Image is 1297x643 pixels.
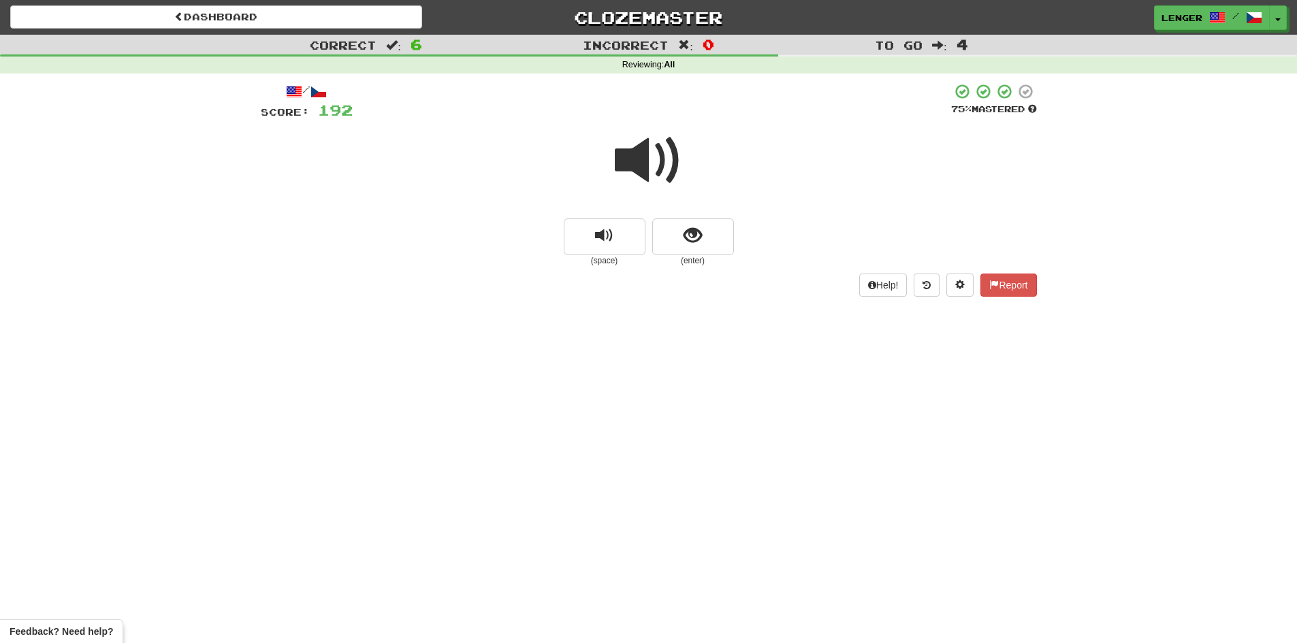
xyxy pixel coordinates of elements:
span: 0 [703,36,714,52]
span: Open feedback widget [10,625,113,638]
small: (space) [564,255,645,267]
div: Mastered [951,103,1037,116]
span: 6 [411,36,422,52]
span: Incorrect [583,38,669,52]
span: Score: [261,106,310,118]
strong: All [664,60,675,69]
a: Clozemaster [443,5,854,29]
span: Lenger [1162,12,1202,24]
span: : [932,39,947,51]
button: Round history (alt+y) [914,274,940,297]
button: replay audio [564,218,645,255]
span: 75 % [951,103,972,114]
span: / [1232,11,1239,20]
span: Correct [310,38,377,52]
span: To go [875,38,923,52]
a: Dashboard [10,5,422,29]
button: Report [980,274,1036,297]
button: show sentence [652,218,734,255]
span: : [386,39,401,51]
small: (enter) [652,255,734,267]
a: Lenger / [1154,5,1270,30]
span: 4 [957,36,968,52]
span: 192 [318,101,353,118]
span: : [678,39,693,51]
div: / [261,83,353,100]
button: Help! [859,274,908,297]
